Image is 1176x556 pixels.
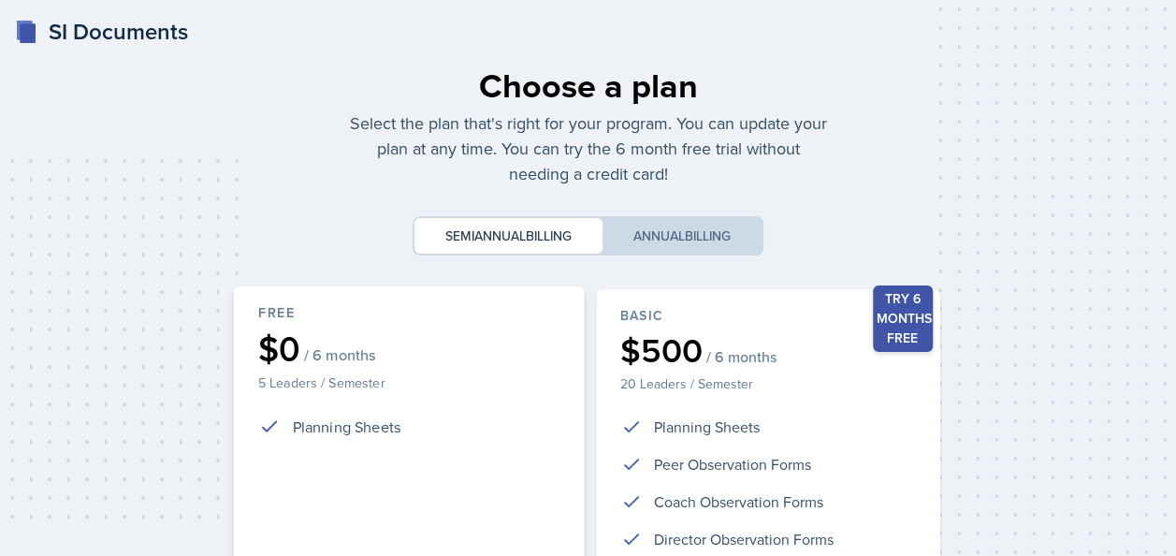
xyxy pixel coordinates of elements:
[257,331,559,366] div: $0
[349,110,828,186] p: Select the plan that's right for your program. You can update your plan at any time. You can try ...
[414,218,603,254] button: Semiannualbilling
[620,333,916,367] div: $500
[526,227,572,245] span: billing
[873,285,933,352] div: Try 6 months free
[349,60,828,110] div: Choose a plan
[654,453,811,476] p: Peer Observation Forms
[257,373,559,391] p: 5 Leaders / Semester
[685,227,731,245] span: billing
[292,415,399,437] p: Planning Sheets
[257,303,559,323] div: Free
[15,15,188,49] a: SI Documents
[654,416,760,438] p: Planning Sheets
[303,345,375,364] span: / 6 months
[603,218,762,254] button: Annualbilling
[654,528,834,550] p: Director Observation Forms
[620,374,916,393] p: 20 Leaders / Semester
[620,306,916,326] div: Basic
[654,490,823,513] p: Coach Observation Forms
[706,347,777,366] span: / 6 months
